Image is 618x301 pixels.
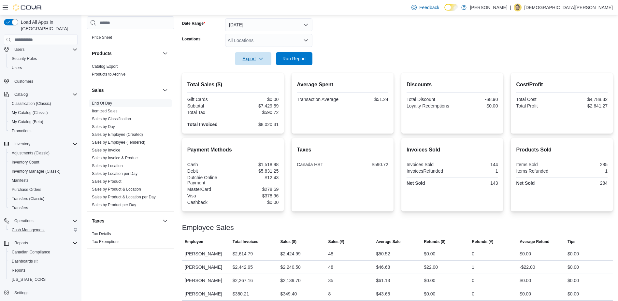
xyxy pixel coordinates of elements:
[12,196,44,201] span: Transfers (Classic)
[520,263,535,271] div: -$22.00
[185,239,203,244] span: Employee
[12,250,50,255] span: Canadian Compliance
[14,218,34,223] span: Operations
[12,217,36,225] button: Operations
[453,162,498,167] div: 144
[280,239,296,244] span: Sales ($)
[280,250,301,258] div: $2,424.99
[407,103,451,108] div: Loyalty Redemptions
[92,155,138,161] span: Sales by Invoice & Product
[12,289,78,297] span: Settings
[234,97,279,102] div: $0.00
[92,179,122,184] a: Sales by Product
[87,99,174,211] div: Sales
[92,187,141,192] a: Sales by Product & Location
[453,97,498,102] div: -$8.90
[233,239,259,244] span: Total Invoiced
[563,97,608,102] div: $4,788.32
[92,148,120,152] a: Sales by Invoice
[328,239,344,244] span: Sales (#)
[182,274,230,287] div: [PERSON_NAME]
[14,141,30,147] span: Inventory
[9,118,46,126] a: My Catalog (Beta)
[92,195,156,199] a: Sales by Product & Location per Day
[7,176,80,185] button: Manifests
[12,268,25,273] span: Reports
[407,81,498,89] h2: Discounts
[407,146,498,154] h2: Invoices Sold
[516,168,560,174] div: Items Refunded
[9,167,78,175] span: Inventory Manager (Classic)
[9,167,63,175] a: Inventory Manager (Classic)
[187,193,232,198] div: Visa
[12,277,46,282] span: [US_STATE] CCRS
[328,263,334,271] div: 48
[376,290,390,298] div: $43.68
[9,204,78,212] span: Transfers
[92,64,118,69] span: Catalog Export
[9,100,54,107] a: Classification (Classic)
[297,162,341,167] div: Canada HST
[92,132,143,137] span: Sales by Employee (Created)
[9,149,78,157] span: Adjustments (Classic)
[282,55,306,62] span: Run Report
[234,175,279,180] div: $12.43
[12,205,28,210] span: Transfers
[328,290,331,298] div: 8
[161,86,169,94] button: Sales
[9,195,47,203] a: Transfers (Classic)
[12,239,78,247] span: Reports
[182,247,230,260] div: [PERSON_NAME]
[92,218,105,224] h3: Taxes
[470,4,507,11] p: [PERSON_NAME]
[12,259,38,264] span: Dashboards
[187,110,232,115] div: Total Tax
[276,52,312,65] button: Run Report
[92,187,141,192] span: Sales by Product & Location
[12,239,31,247] button: Reports
[328,277,334,284] div: 35
[516,180,535,186] strong: Net Sold
[92,72,125,77] span: Products to Archive
[92,117,131,121] a: Sales by Classification
[12,217,78,225] span: Operations
[9,276,48,283] a: [US_STATE] CCRS
[472,250,474,258] div: 0
[187,162,232,167] div: Cash
[92,239,120,244] a: Tax Exemptions
[9,204,31,212] a: Transfers
[568,290,579,298] div: $0.00
[303,38,309,43] button: Open list of options
[7,117,80,126] button: My Catalog (Beta)
[520,239,550,244] span: Average Refund
[9,55,78,63] span: Security Roles
[92,35,112,40] a: Price Sheet
[12,77,78,85] span: Customers
[182,36,201,42] label: Locations
[13,4,42,11] img: Cova
[7,266,80,275] button: Reports
[187,175,232,185] div: Dutchie Online Payment
[234,103,279,108] div: $7,429.59
[14,290,28,295] span: Settings
[12,169,61,174] span: Inventory Manager (Classic)
[12,46,78,53] span: Users
[9,248,53,256] a: Canadian Compliance
[87,230,174,248] div: Taxes
[9,158,78,166] span: Inventory Count
[7,275,80,284] button: [US_STATE] CCRS
[92,87,104,93] h3: Sales
[182,224,234,232] h3: Employee Sales
[12,140,33,148] button: Inventory
[280,277,301,284] div: $2,139.70
[18,19,78,32] span: Load All Apps in [GEOGRAPHIC_DATA]
[7,185,80,194] button: Purchase Orders
[161,217,169,225] button: Taxes
[407,97,451,102] div: Total Discount
[12,150,50,156] span: Adjustments (Classic)
[376,250,390,258] div: $50.52
[9,266,28,274] a: Reports
[9,127,34,135] a: Promotions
